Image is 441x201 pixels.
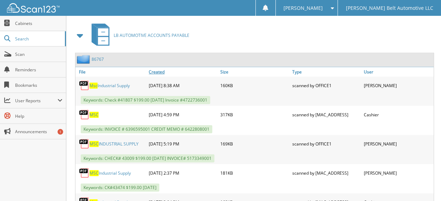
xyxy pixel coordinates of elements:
[362,137,434,151] div: [PERSON_NAME]
[290,137,362,151] div: scanned by OFFICE1
[89,170,99,176] span: MSC
[219,67,290,77] a: Size
[219,108,290,122] div: 317KB
[79,138,89,149] img: PDF.png
[89,83,98,89] span: Msc
[147,78,219,92] div: [DATE] 8:38 AM
[147,108,219,122] div: [DATE] 4:59 PM
[81,96,210,104] span: Keywords: Check #41807 $199.00 [DATE] Invoice #4722736001
[15,82,62,88] span: Bookmarks
[290,108,362,122] div: scanned by [MAC_ADDRESS]
[15,129,62,135] span: Announcements
[147,67,219,77] a: Created
[7,3,60,13] img: scan123-logo-white.svg
[89,170,131,176] a: MSCIndustrial Supply
[81,125,212,133] span: Keywords: INVOICE # 6396595001 CREDIT MEMO # 6422808001
[15,20,62,26] span: Cabinets
[290,78,362,92] div: scanned by OFFICE1
[362,166,434,180] div: [PERSON_NAME]
[219,166,290,180] div: 181KB
[89,112,99,118] a: MSC
[219,137,290,151] div: 169KB
[87,21,189,49] a: LB AUTOMOTIVE ACCOUNTS PAYABLE
[79,80,89,91] img: PDF.png
[15,113,62,119] span: Help
[89,141,139,147] a: MSCINDUSTRIAL SUPPLY
[114,32,189,38] span: LB AUTOMOTIVE ACCOUNTS PAYABLE
[92,56,104,62] a: 86767
[362,78,434,92] div: [PERSON_NAME]
[362,108,434,122] div: Cashier
[77,55,92,64] img: folder2.png
[290,67,362,77] a: Type
[147,137,219,151] div: [DATE] 5:19 PM
[79,109,89,120] img: PDF.png
[15,36,61,42] span: Search
[89,83,130,89] a: MscIndustrial Supply
[75,67,147,77] a: File
[406,167,441,201] iframe: Chat Widget
[58,129,63,135] div: 1
[290,166,362,180] div: scanned by [MAC_ADDRESS]
[15,51,62,57] span: Scan
[15,98,58,104] span: User Reports
[346,6,433,10] span: [PERSON_NAME] Belt Automotive LLC
[283,6,323,10] span: [PERSON_NAME]
[79,168,89,178] img: PDF.png
[81,154,214,162] span: Keywords: CHECK# 43009 $199.00 [DATE] INVOICE# 5173349001
[81,183,159,192] span: Keywords: CK#43474 $199.00 [DATE]
[89,141,99,147] span: MSC
[362,67,434,77] a: User
[15,67,62,73] span: Reminders
[147,166,219,180] div: [DATE] 2:37 PM
[219,78,290,92] div: 160KB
